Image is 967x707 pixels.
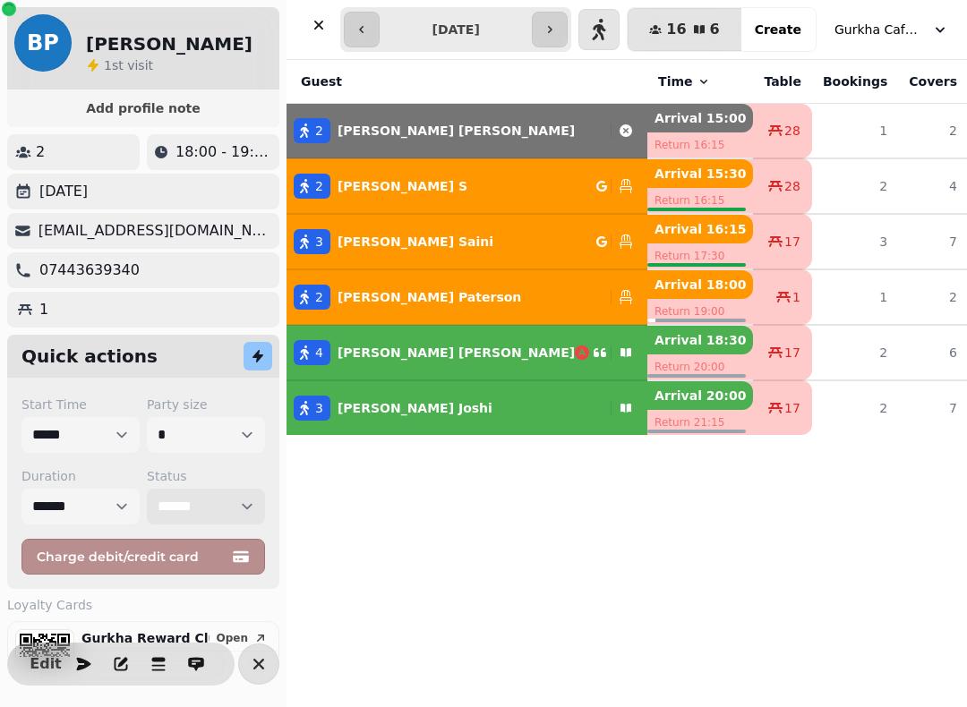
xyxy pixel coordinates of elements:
[287,331,647,374] button: 4[PERSON_NAME] [PERSON_NAME]
[81,629,210,647] p: Gurkha Reward Club
[647,410,753,435] p: Return 21:15
[812,158,898,214] td: 2
[812,380,898,435] td: 2
[647,299,753,324] p: Return 19:00
[39,299,48,320] p: 1
[658,72,692,90] span: Time
[175,141,272,163] p: 18:00 - 19:00
[812,269,898,325] td: 1
[812,60,898,104] th: Bookings
[287,387,647,430] button: 3[PERSON_NAME] Joshi
[338,344,575,362] p: [PERSON_NAME] [PERSON_NAME]
[338,233,493,251] p: [PERSON_NAME] Saini
[39,220,272,242] p: [EMAIL_ADDRESS][DOMAIN_NAME]
[647,215,753,243] p: Arrival 16:15
[104,56,153,74] p: visit
[740,8,816,51] button: Create
[21,396,140,413] label: Start Time
[647,159,753,188] p: Arrival 15:30
[792,288,800,306] span: 1
[37,550,228,563] span: Charge debit/credit card
[647,326,753,354] p: Arrival 18:30
[338,399,492,417] p: [PERSON_NAME] Joshi
[628,8,740,51] button: 166
[315,344,323,362] span: 4
[217,633,248,643] span: Open
[39,260,140,281] p: 07443639340
[39,181,88,202] p: [DATE]
[812,325,898,380] td: 2
[784,233,800,251] span: 17
[7,596,92,614] span: Loyalty Cards
[784,177,800,195] span: 28
[784,344,800,362] span: 17
[824,13,960,46] button: Gurkha Cafe & Restauarant
[647,381,753,410] p: Arrival 20:00
[666,22,686,37] span: 16
[21,467,140,485] label: Duration
[834,21,924,38] span: Gurkha Cafe & Restauarant
[21,344,158,369] h2: Quick actions
[27,32,59,54] span: BP
[753,60,812,104] th: Table
[755,23,801,36] span: Create
[287,276,647,319] button: 2[PERSON_NAME] Paterson
[315,233,323,251] span: 3
[338,177,467,195] p: [PERSON_NAME] S
[35,657,56,671] span: Edit
[784,399,800,417] span: 17
[315,122,323,140] span: 2
[647,354,753,379] p: Return 20:00
[14,97,272,120] button: Add profile note
[315,288,323,306] span: 2
[647,270,753,299] p: Arrival 18:00
[287,165,647,208] button: 2[PERSON_NAME] S
[29,102,258,115] span: Add profile note
[104,58,112,72] span: 1
[338,288,521,306] p: [PERSON_NAME] Paterson
[210,629,275,647] button: Open
[647,104,753,132] p: Arrival 15:00
[287,109,647,152] button: 2[PERSON_NAME] [PERSON_NAME]
[647,188,753,213] p: Return 16:15
[338,122,575,140] p: [PERSON_NAME] [PERSON_NAME]
[112,58,127,72] span: st
[147,467,265,485] label: Status
[710,22,720,37] span: 6
[812,214,898,269] td: 3
[315,399,323,417] span: 3
[36,141,45,163] p: 2
[658,72,710,90] button: Time
[287,60,647,104] th: Guest
[647,243,753,268] p: Return 17:30
[784,122,800,140] span: 28
[28,646,64,682] button: Edit
[86,31,252,56] h2: [PERSON_NAME]
[647,132,753,158] p: Return 16:15
[287,220,647,263] button: 3[PERSON_NAME] Saini
[315,177,323,195] span: 2
[147,396,265,413] label: Party size
[812,104,898,159] td: 1
[21,539,265,575] button: Charge debit/credit card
